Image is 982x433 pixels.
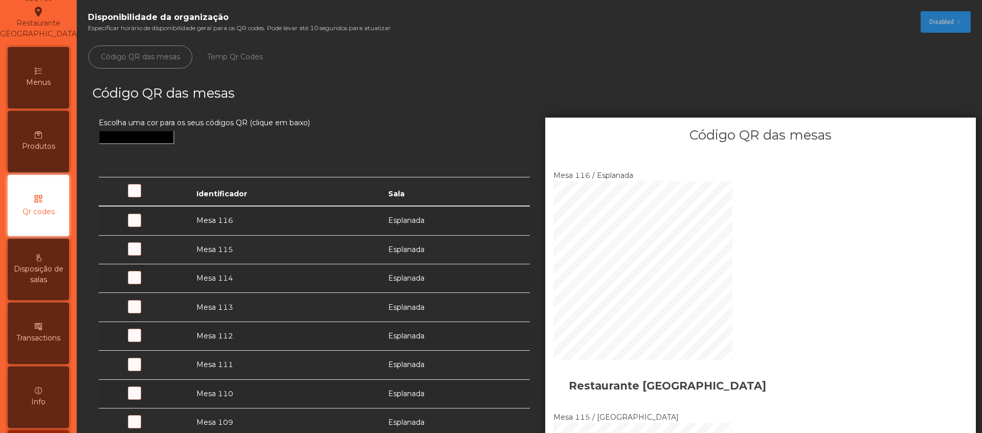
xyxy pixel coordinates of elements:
[382,177,530,206] th: Sala
[190,379,382,408] td: Mesa 110
[190,206,382,235] td: Mesa 116
[553,171,633,180] span: Mesa 116 / Esplanada
[929,17,954,27] span: Disabled
[382,235,530,264] td: Esplanada
[553,160,663,169] span: -------------------------------------------
[921,11,971,33] button: Disabled
[545,126,976,144] h3: Código QR das mesas
[23,207,55,217] span: Qr codes
[190,235,382,264] td: Mesa 115
[33,194,43,204] i: qr_code
[99,118,310,128] label: Escolha uma cor para os seus códigos QR (clique em baixo)
[32,6,44,18] i: location_on
[190,177,382,206] th: Identificador
[93,84,527,102] h3: Código QR das mesas
[195,45,275,69] a: Temp Qr Codes
[88,45,192,69] a: Código QR das mesas
[190,264,382,292] td: Mesa 114
[382,293,530,322] td: Esplanada
[16,333,60,344] span: Transactions
[382,206,530,235] td: Esplanada
[382,264,530,292] td: Esplanada
[382,351,530,379] td: Esplanada
[553,413,679,422] span: Mesa 115 / [GEOGRAPHIC_DATA]
[382,379,530,408] td: Esplanada
[190,351,382,379] td: Mesa 111
[190,293,382,322] td: Mesa 113
[88,24,391,33] span: Especificar horário de disponibilidade geral para os QR codes. Pode levar até 10 segundos para at...
[382,322,530,350] td: Esplanada
[88,11,391,24] span: Disponibilidade da organização
[190,322,382,350] td: Mesa 112
[31,397,46,407] span: Info
[553,402,663,411] span: -------------------------------------------
[569,379,766,392] b: Restaurante [GEOGRAPHIC_DATA]
[26,77,51,88] span: Menus
[10,264,66,285] span: Disposição de salas
[22,141,55,152] span: Produtos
